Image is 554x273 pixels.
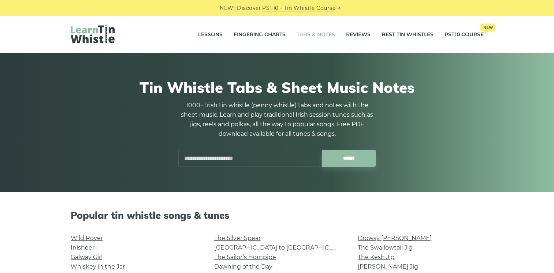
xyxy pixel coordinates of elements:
[71,25,115,43] img: LearnTinWhistle.com
[358,254,395,261] a: The Kesh Jig
[346,26,371,44] a: Reviews
[198,26,223,44] a: Lessons
[445,26,484,44] a: PST10 CourseNew
[358,235,432,242] a: Drowsy [PERSON_NAME]
[234,26,286,44] a: Fingering Charts
[71,79,484,96] h1: Tin Whistle Tabs & Sheet Music Notes
[214,263,272,270] a: Dawning of the Day
[71,235,103,242] a: Wild Rover
[214,254,276,261] a: The Sailor’s Hornpipe
[71,254,103,261] a: Galway Girl
[297,26,335,44] a: Tabs & Notes
[480,23,495,31] span: New
[214,235,261,242] a: The Silver Spear
[358,263,418,270] a: [PERSON_NAME] Jig
[214,244,349,251] a: [GEOGRAPHIC_DATA] to [GEOGRAPHIC_DATA]
[71,210,484,221] h2: Popular tin whistle songs & tunes
[71,244,94,251] a: Inisheer
[71,263,125,270] a: Whiskey in the Jar
[382,26,434,44] a: Best Tin Whistles
[178,101,376,139] p: 1000+ Irish tin whistle (penny whistle) tabs and notes with the sheet music. Learn and play tradi...
[358,244,413,251] a: The Swallowtail Jig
